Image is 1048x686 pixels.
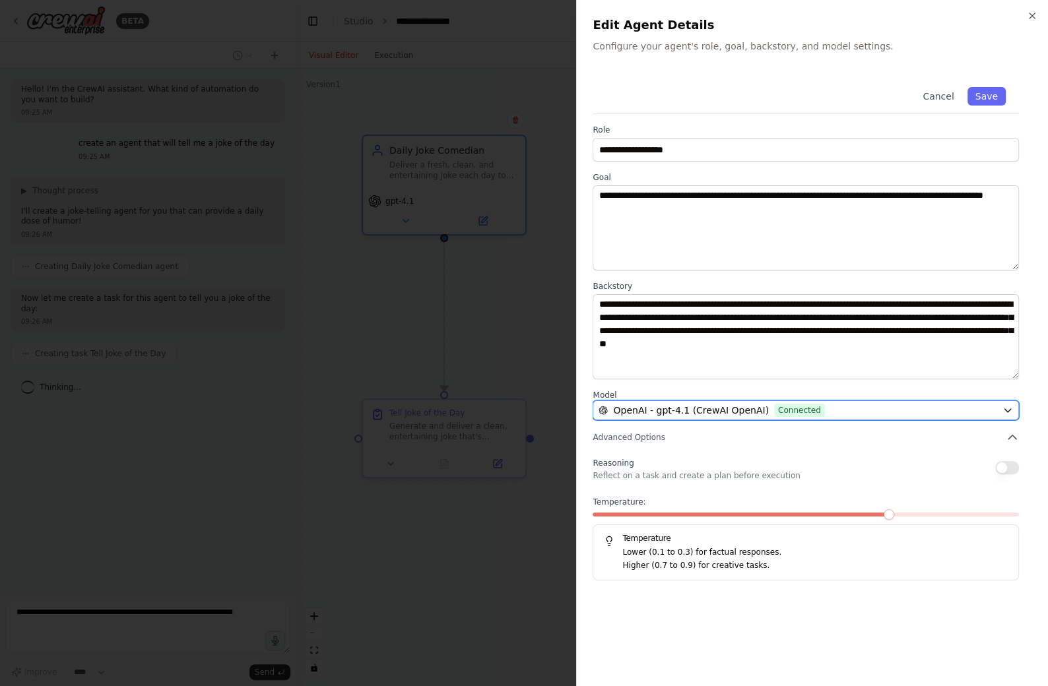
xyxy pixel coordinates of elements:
[622,559,1008,573] p: Higher (0.7 to 0.9) for creative tasks.
[622,546,1008,559] p: Lower (0.1 to 0.3) for factual responses.
[613,404,769,417] span: OpenAI - gpt-4.1 (CrewAI OpenAI)
[593,458,634,468] span: Reasoning
[593,470,800,481] p: Reflect on a task and create a plan before execution
[593,40,1032,53] p: Configure your agent's role, goal, backstory, and model settings.
[593,125,1019,135] label: Role
[593,432,665,443] span: Advanced Options
[593,281,1019,292] label: Backstory
[593,16,1032,34] h2: Edit Agent Details
[774,404,825,417] span: Connected
[593,400,1019,420] button: OpenAI - gpt-4.1 (CrewAI OpenAI)Connected
[593,497,645,507] span: Temperature:
[593,431,1019,444] button: Advanced Options
[915,87,962,106] button: Cancel
[967,87,1006,106] button: Save
[604,533,1008,544] h5: Temperature
[593,390,1019,400] label: Model
[593,172,1019,183] label: Goal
